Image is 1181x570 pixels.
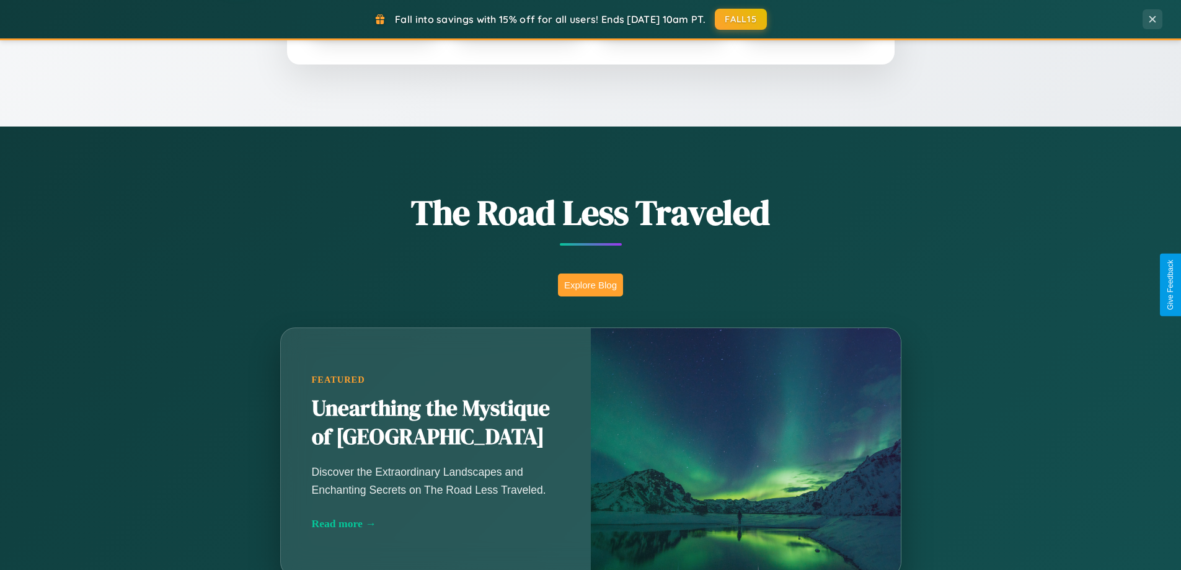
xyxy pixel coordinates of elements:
button: FALL15 [715,9,767,30]
h2: Unearthing the Mystique of [GEOGRAPHIC_DATA] [312,394,560,452]
p: Discover the Extraordinary Landscapes and Enchanting Secrets on The Road Less Traveled. [312,463,560,498]
div: Give Feedback [1166,260,1175,310]
h1: The Road Less Traveled [219,189,963,236]
button: Explore Blog [558,274,623,296]
span: Fall into savings with 15% off for all users! Ends [DATE] 10am PT. [395,13,706,25]
div: Featured [312,375,560,385]
div: Read more → [312,517,560,530]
